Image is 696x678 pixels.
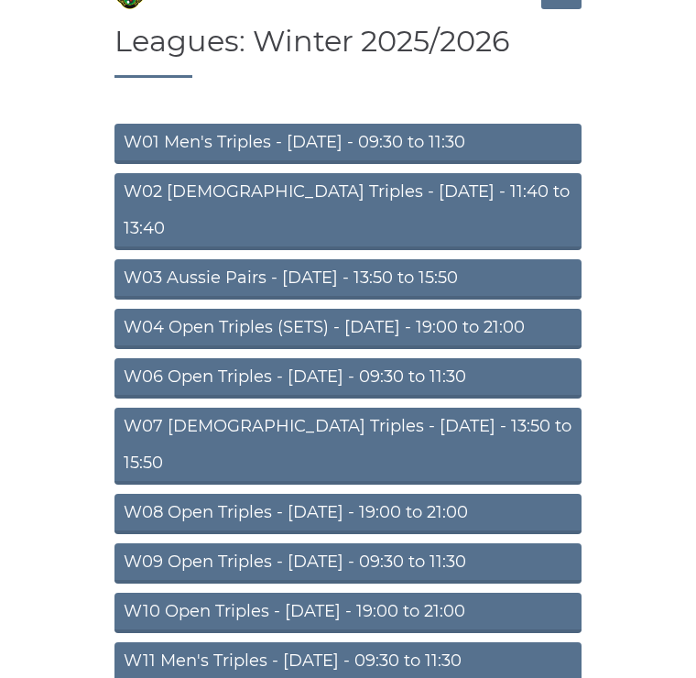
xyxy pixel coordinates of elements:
[114,593,582,633] a: W10 Open Triples - [DATE] - 19:00 to 21:00
[114,25,582,78] h1: Leagues: Winter 2025/2026
[114,358,582,399] a: W06 Open Triples - [DATE] - 09:30 to 11:30
[114,173,582,250] a: W02 [DEMOGRAPHIC_DATA] Triples - [DATE] - 11:40 to 13:40
[114,259,582,300] a: W03 Aussie Pairs - [DATE] - 13:50 to 15:50
[114,543,582,584] a: W09 Open Triples - [DATE] - 09:30 to 11:30
[114,124,582,164] a: W01 Men's Triples - [DATE] - 09:30 to 11:30
[114,408,582,485] a: W07 [DEMOGRAPHIC_DATA] Triples - [DATE] - 13:50 to 15:50
[114,309,582,349] a: W04 Open Triples (SETS) - [DATE] - 19:00 to 21:00
[114,494,582,534] a: W08 Open Triples - [DATE] - 19:00 to 21:00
